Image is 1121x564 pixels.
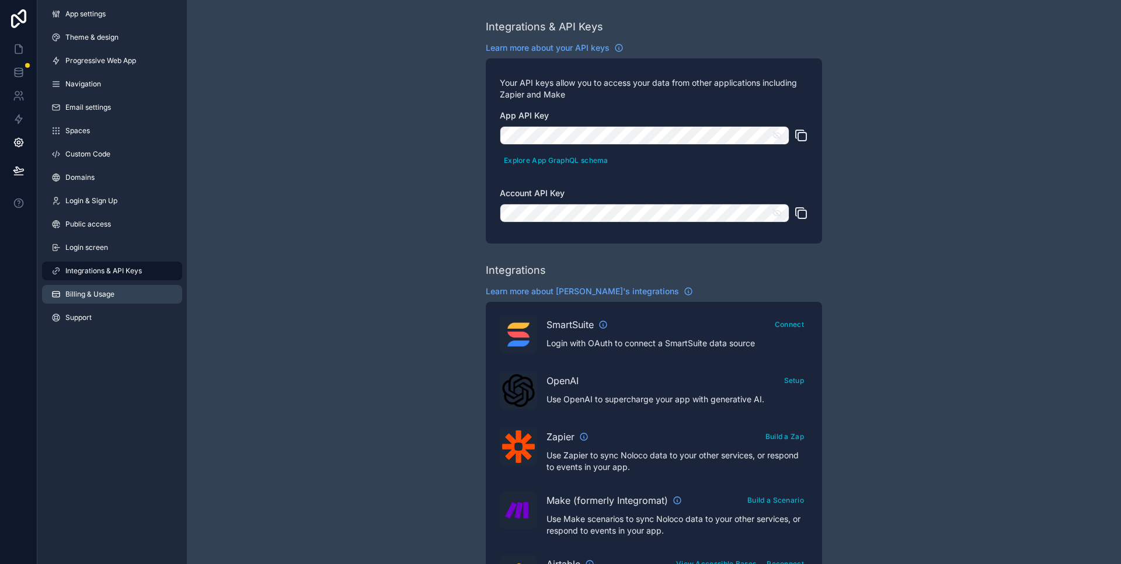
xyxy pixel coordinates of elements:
a: Progressive Web App [42,51,182,70]
a: Integrations & API Keys [42,262,182,280]
span: App API Key [500,110,549,120]
span: Support [65,313,92,322]
div: Integrations [486,262,546,278]
a: Build a Scenario [743,493,808,505]
p: Use OpenAI to supercharge your app with generative AI. [546,394,808,405]
span: Spaces [65,126,90,135]
button: Build a Zap [761,428,808,445]
a: App settings [42,5,182,23]
a: Build a Zap [761,430,808,441]
button: Build a Scenario [743,492,808,509]
a: Connect [771,318,808,329]
a: Learn more about your API keys [486,42,624,54]
button: Connect [771,316,808,333]
a: Learn more about [PERSON_NAME]'s integrations [486,286,693,297]
span: Account API Key [500,188,565,198]
p: Login with OAuth to connect a SmartSuite data source [546,337,808,349]
img: Make (formerly Integromat) [502,494,535,527]
span: SmartSuite [546,318,594,332]
a: Navigation [42,75,182,93]
p: Your API keys allow you to access your data from other applications including Zapier and Make [500,77,808,100]
span: OpenAI [546,374,579,388]
span: Make (formerly Integromat) [546,493,668,507]
span: Learn more about [PERSON_NAME]'s integrations [486,286,679,297]
a: Login screen [42,238,182,257]
span: Login screen [65,243,108,252]
a: Billing & Usage [42,285,182,304]
a: Domains [42,168,182,187]
span: Email settings [65,103,111,112]
img: Zapier [502,430,535,463]
a: Custom Code [42,145,182,163]
a: Support [42,308,182,327]
a: Theme & design [42,28,182,47]
a: Public access [42,215,182,234]
a: Explore App GraphQL schema [500,154,612,165]
span: Domains [65,173,95,182]
img: SmartSuite [502,318,535,351]
span: Custom Code [65,149,110,159]
span: Navigation [65,79,101,89]
button: Explore App GraphQL schema [500,152,612,169]
span: Integrations & API Keys [65,266,142,276]
a: Spaces [42,121,182,140]
span: Billing & Usage [65,290,114,299]
img: OpenAI [502,374,535,407]
a: Email settings [42,98,182,117]
span: Theme & design [65,33,119,42]
span: Zapier [546,430,575,444]
span: Public access [65,220,111,229]
div: Integrations & API Keys [486,19,603,35]
button: Setup [780,372,809,389]
a: Setup [780,374,809,385]
span: Progressive Web App [65,56,136,65]
span: Login & Sign Up [65,196,117,206]
span: App settings [65,9,106,19]
p: Use Zapier to sync Noloco data to your other services, or respond to events in your app. [546,450,808,473]
a: Login & Sign Up [42,192,182,210]
p: Use Make scenarios to sync Noloco data to your other services, or respond to events in your app. [546,513,808,537]
span: Learn more about your API keys [486,42,610,54]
